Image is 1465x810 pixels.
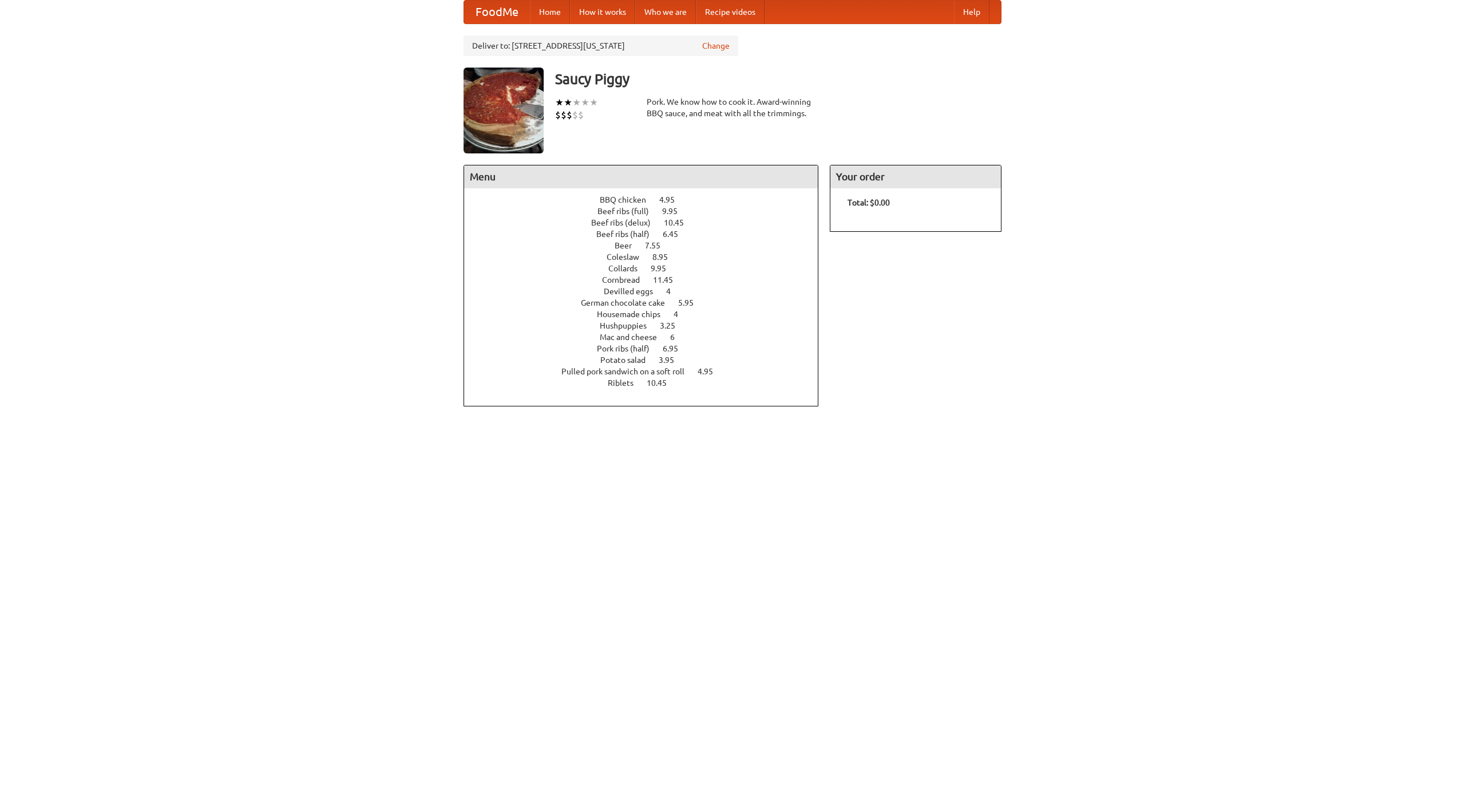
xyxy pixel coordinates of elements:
span: Housemade chips [597,310,672,319]
li: $ [567,109,572,121]
a: Help [954,1,989,23]
span: Potato salad [600,355,657,365]
span: 6 [670,333,686,342]
a: Hushpuppies 3.25 [600,321,696,330]
span: Cornbread [602,275,651,285]
span: 11.45 [653,275,684,285]
span: 7.55 [645,241,672,250]
span: 10.45 [664,218,695,227]
span: Collards [608,264,649,273]
span: German chocolate cake [581,298,676,307]
div: Deliver to: [STREET_ADDRESS][US_STATE] [464,35,738,56]
a: Collards 9.95 [608,264,687,273]
span: 4 [666,287,682,296]
h3: Saucy Piggy [555,68,1001,90]
span: 8.95 [652,252,679,262]
a: Pork ribs (half) 6.95 [597,344,699,353]
span: 10.45 [647,378,678,388]
span: 5.95 [678,298,705,307]
a: Housemade chips 4 [597,310,699,319]
span: 6.95 [663,344,690,353]
li: ★ [589,96,598,109]
a: Recipe videos [696,1,765,23]
a: FoodMe [464,1,530,23]
li: ★ [581,96,589,109]
span: 4.95 [659,195,686,204]
a: Potato salad 3.95 [600,355,695,365]
span: Beer [615,241,643,250]
a: Riblets 10.45 [608,378,688,388]
span: Hushpuppies [600,321,658,330]
div: Pork. We know how to cook it. Award-winning BBQ sauce, and meat with all the trimmings. [647,96,818,119]
span: Beef ribs (full) [597,207,660,216]
li: $ [555,109,561,121]
a: Devilled eggs 4 [604,287,692,296]
a: Home [530,1,570,23]
span: BBQ chicken [600,195,658,204]
span: Beef ribs (half) [596,230,661,239]
span: 3.25 [660,321,687,330]
span: 4 [674,310,690,319]
a: Coleslaw 8.95 [607,252,689,262]
li: ★ [564,96,572,109]
li: $ [561,109,567,121]
h4: Your order [830,165,1001,188]
span: Mac and cheese [600,333,668,342]
span: Riblets [608,378,645,388]
a: Beer 7.55 [615,241,682,250]
img: angular.jpg [464,68,544,153]
a: Beef ribs (delux) 10.45 [591,218,705,227]
a: Who we are [635,1,696,23]
a: Mac and cheese 6 [600,333,696,342]
b: Total: $0.00 [848,198,890,207]
span: Pulled pork sandwich on a soft roll [561,367,696,376]
span: Coleslaw [607,252,651,262]
a: Change [702,40,730,52]
span: Pork ribs (half) [597,344,661,353]
span: Beef ribs (delux) [591,218,662,227]
a: BBQ chicken 4.95 [600,195,696,204]
span: 4.95 [698,367,724,376]
li: $ [578,109,584,121]
li: ★ [555,96,564,109]
a: Beef ribs (half) 6.45 [596,230,699,239]
span: Devilled eggs [604,287,664,296]
a: How it works [570,1,635,23]
li: ★ [572,96,581,109]
h4: Menu [464,165,818,188]
span: 9.95 [662,207,689,216]
li: $ [572,109,578,121]
a: Beef ribs (full) 9.95 [597,207,699,216]
a: Pulled pork sandwich on a soft roll 4.95 [561,367,734,376]
span: 3.95 [659,355,686,365]
a: Cornbread 11.45 [602,275,694,285]
span: 9.95 [651,264,678,273]
a: German chocolate cake 5.95 [581,298,715,307]
span: 6.45 [663,230,690,239]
